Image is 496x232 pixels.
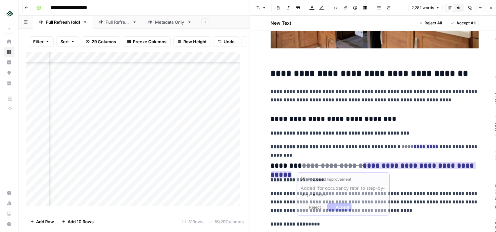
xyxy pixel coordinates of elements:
[4,5,14,21] button: Workspace: Uplisting
[183,38,207,45] span: Row Height
[4,47,14,57] a: Browse
[4,57,14,68] a: Insights
[68,218,94,225] span: Add 10 Rows
[26,216,58,227] button: Add Row
[271,20,292,26] h2: New Text
[133,38,166,45] span: Freeze Columns
[93,16,142,29] a: Full Refresh
[4,188,14,198] a: Settings
[58,216,98,227] button: Add 10 Rows
[206,216,246,227] div: 16/29 Columns
[33,16,93,29] a: Full Refresh (old)
[92,38,116,45] span: 29 Columns
[4,209,14,219] a: Learning Hub
[155,19,185,25] div: Metadata Only
[36,218,54,225] span: Add Row
[214,36,239,47] button: Undo
[425,20,442,26] span: Reject All
[33,38,44,45] span: Filter
[409,4,443,12] button: 2,282 words
[224,38,235,45] span: Undo
[4,7,16,19] img: Uplisting Logo
[56,36,79,47] button: Sort
[106,19,130,25] div: Full Refresh
[4,68,14,78] a: Opportunities
[29,36,54,47] button: Filter
[457,20,476,26] span: Accept All
[82,36,120,47] button: 29 Columns
[123,36,171,47] button: Freeze Columns
[4,198,14,209] a: Usage
[4,36,14,47] a: Home
[142,16,197,29] a: Metadata Only
[411,5,434,11] span: 2,282 words
[60,38,69,45] span: Sort
[180,216,206,227] div: 31 Rows
[46,19,80,25] div: Full Refresh (old)
[416,19,445,27] button: Reject All
[4,78,14,88] a: Your Data
[4,219,14,229] button: Help + Support
[448,19,479,27] button: Accept All
[173,36,211,47] button: Row Height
